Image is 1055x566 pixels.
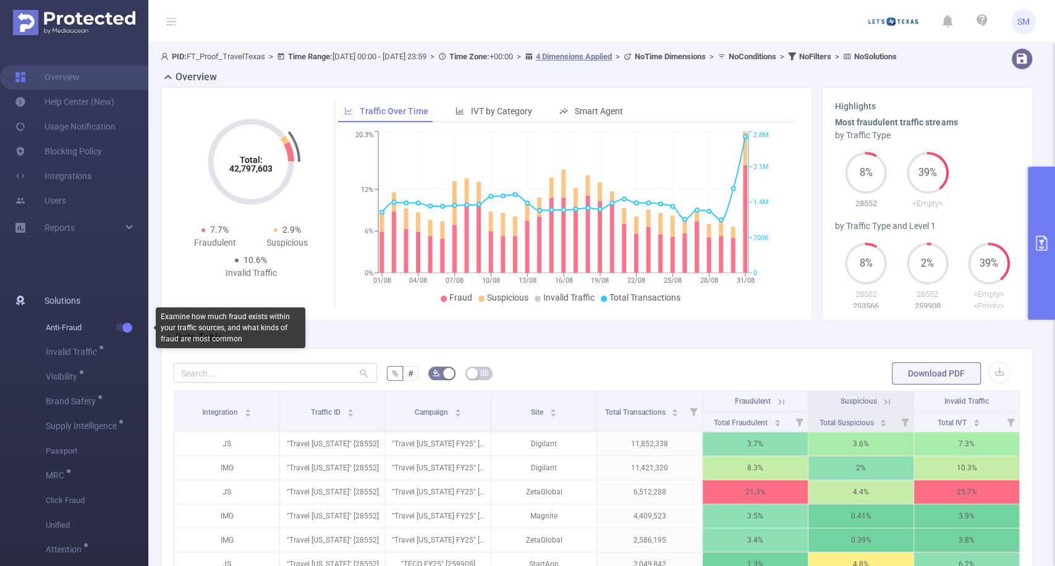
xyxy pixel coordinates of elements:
[735,397,771,406] span: Fraudulent
[835,220,1020,233] div: by Traffic Type and Level 1
[973,422,980,425] i: icon: caret-down
[892,362,981,385] button: Download PDF
[820,418,876,427] span: Total Suspicious
[347,407,354,414] div: Sort
[973,417,980,421] i: icon: caret-up
[229,164,273,173] tspan: 42,797,603
[15,139,102,164] a: Blocking Policy
[46,513,148,538] span: Unified
[790,412,808,431] i: Filter menu
[392,368,398,378] span: %
[455,107,464,115] i: icon: bar-chart
[635,52,706,61] b: No Time Dimensions
[555,277,573,285] tspan: 16/08
[700,277,718,285] tspan: 28/08
[46,372,82,381] span: Visibility
[386,456,491,480] p: "Travel [US_STATE] FY25" [253566]
[808,504,913,528] p: 0.41%
[15,188,66,213] a: Users
[174,432,279,456] p: JS
[244,407,252,414] div: Sort
[706,52,718,61] span: >
[597,528,702,552] p: 2,586,195
[360,106,428,116] span: Traffic Over Time
[753,234,769,242] tspan: 700K
[835,129,1020,142] div: by Traffic Type
[664,277,682,285] tspan: 25/08
[835,300,897,312] p: 253566
[202,408,240,417] span: Integration
[753,269,757,277] tspan: 0
[914,504,1019,528] p: 3.9%
[753,131,769,139] tspan: 2.8M
[13,10,135,35] img: Protected Media
[1017,9,1030,34] span: SM
[835,288,897,301] p: 28552
[753,163,769,171] tspan: 2.1M
[280,480,385,504] p: "Travel [US_STATE]" [28552]
[808,456,913,480] p: 2%
[612,52,624,61] span: >
[433,369,440,377] i: icon: bg-colors
[179,236,251,249] div: Fraudulent
[240,155,263,165] tspan: Total:
[840,397,876,406] span: Suspicious
[774,417,781,425] div: Sort
[672,412,679,415] i: icon: caret-down
[471,106,532,116] span: IVT by Category
[282,225,301,235] span: 2.9%
[174,528,279,552] p: IMG
[1002,412,1019,431] i: Filter menu
[288,52,333,61] b: Time Range:
[854,52,897,61] b: No Solutions
[46,471,69,480] span: MRC
[672,407,679,410] i: icon: caret-up
[454,412,461,415] i: icon: caret-down
[46,348,101,356] span: Invalid Traffic
[914,528,1019,552] p: 3.8%
[386,432,491,456] p: "Travel [US_STATE] FY25" [253566]
[15,89,114,114] a: Help Center (New)
[536,52,612,61] u: 4 Dimensions Applied
[487,293,528,302] span: Suspicious
[46,439,148,464] span: Passport
[703,432,808,456] p: 3.7%
[907,259,949,268] span: 2%
[543,293,595,302] span: Invalid Traffic
[215,267,287,280] div: Invalid Traffic
[714,418,769,427] span: Total Fraudulent
[703,528,808,552] p: 3.4%
[415,408,450,417] span: Campaign
[244,412,251,415] i: icon: caret-down
[44,215,75,240] a: Reports
[454,407,462,414] div: Sort
[44,223,75,233] span: Reports
[835,198,897,210] p: 28552
[373,277,391,285] tspan: 01/08
[244,407,251,410] i: icon: caret-up
[549,412,556,415] i: icon: caret-down
[265,52,277,61] span: >
[597,504,702,528] p: 4,409,523
[44,288,80,313] span: Solutions
[156,307,305,348] div: Examine how much fraud exists within your traffic sources, and what kinds of fraud are most common
[968,259,1010,268] span: 39%
[408,368,413,378] span: #
[835,100,1020,113] h3: Highlights
[703,504,808,528] p: 3.5%
[671,407,679,414] div: Sort
[46,545,86,554] span: Attention
[174,456,279,480] p: IMG
[835,117,957,127] b: Most fraudulent traffic streams
[597,456,702,480] p: 11,421,320
[845,259,887,268] span: 8%
[344,107,353,115] i: icon: line-chart
[597,432,702,456] p: 11,852,338
[449,52,489,61] b: Time Zone:
[897,300,959,312] p: 259908
[280,504,385,528] p: "Travel [US_STATE]" [28552]
[549,407,556,410] i: icon: caret-up
[627,277,645,285] tspan: 22/08
[808,480,913,504] p: 4.4%
[355,131,373,139] tspan: 20.3%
